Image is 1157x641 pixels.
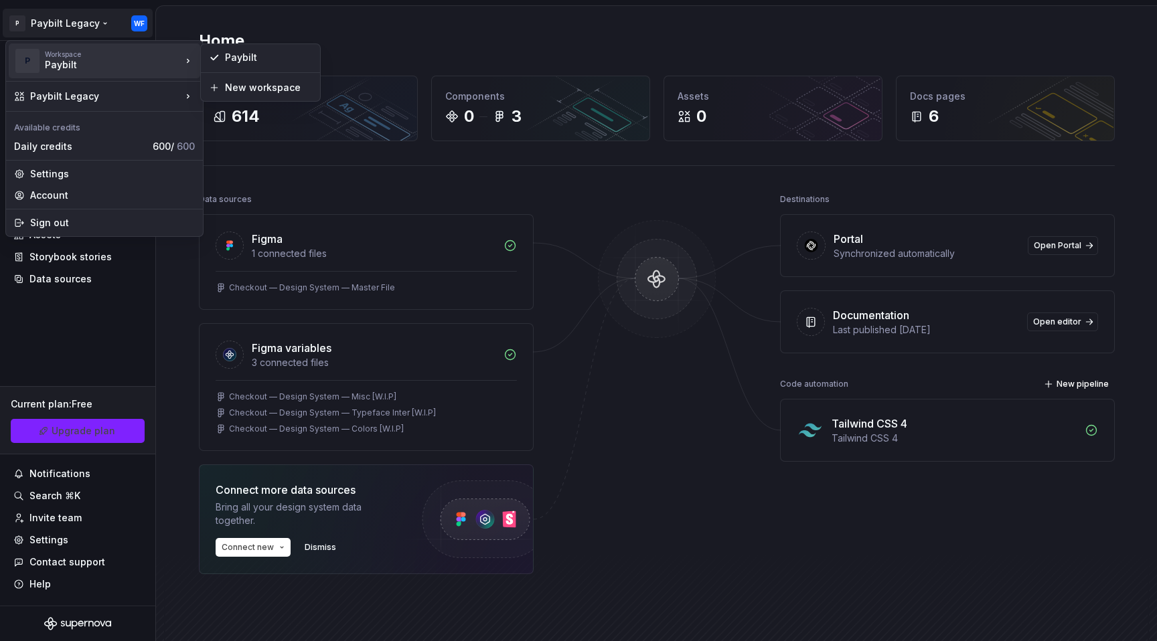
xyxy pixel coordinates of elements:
div: Daily credits [14,140,147,153]
div: Sign out [30,216,195,230]
div: Paybilt [225,51,312,64]
div: Paybilt [45,58,159,72]
div: Available credits [9,114,200,136]
div: P [15,49,40,73]
span: 600 [177,141,195,152]
div: Workspace [45,50,181,58]
div: Settings [30,167,195,181]
span: 600 / [153,141,195,152]
div: Account [30,189,195,202]
div: New workspace [225,81,312,94]
div: Paybilt Legacy [30,90,181,103]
